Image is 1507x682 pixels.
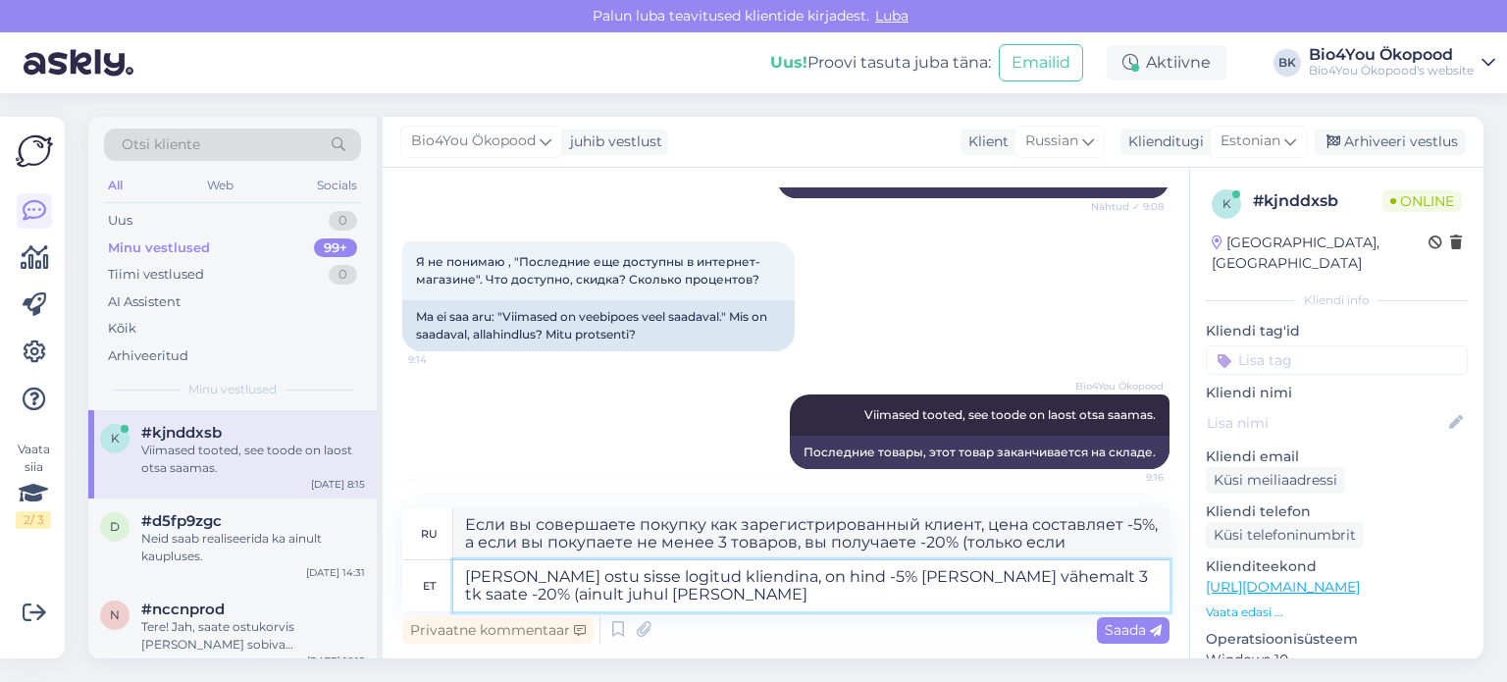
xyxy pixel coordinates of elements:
div: # kjnddxsb [1253,189,1382,213]
div: Proovi tasuta juba täna: [770,51,991,75]
div: Bio4You Ökopood's website [1309,63,1474,79]
div: Minu vestlused [108,238,210,258]
p: Kliendi telefon [1206,501,1468,522]
div: 0 [329,265,357,285]
div: Arhiveeri vestlus [1315,129,1466,155]
div: Privaatne kommentaar [402,617,594,644]
div: Küsi meiliaadressi [1206,467,1345,494]
b: Uus! [770,53,807,72]
span: n [110,607,120,622]
div: ru [421,517,438,551]
div: et [423,569,436,603]
span: Estonian [1221,131,1280,152]
input: Lisa tag [1206,345,1468,375]
div: [DATE] 16:15 [307,654,365,668]
img: Askly Logo [16,132,53,170]
span: Luba [869,7,914,25]
div: Web [203,173,237,198]
div: 2 / 3 [16,511,51,529]
div: Tere! Jah, saate ostukorvis [PERSON_NAME] sobiva pakiautomaadi. [141,618,365,654]
div: Viimased tooted, see toode on laost otsa saamas. [141,442,365,477]
div: Bio4You Ökopood [1309,47,1474,63]
span: #d5fp9zgc [141,512,222,530]
a: [URL][DOMAIN_NAME] [1206,578,1360,596]
span: Saada [1105,621,1162,639]
div: Arhiveeritud [108,346,188,366]
span: Otsi kliente [122,134,200,155]
span: 9:16 [1090,470,1164,485]
span: Я не понимаю , "Последние еще доступны в интернет-магазине". Что доступно, скидка? Сколько процен... [416,254,760,287]
div: [GEOGRAPHIC_DATA], [GEOGRAPHIC_DATA] [1212,233,1429,274]
div: [DATE] 8:15 [311,477,365,492]
div: Küsi telefoninumbrit [1206,522,1364,549]
span: Online [1382,190,1462,212]
div: All [104,173,127,198]
div: Tiimi vestlused [108,265,204,285]
div: [DATE] 14:31 [306,565,365,580]
div: Ma ei saa aru: "Viimased on veebipoes veel saadaval." Mis on saadaval, allahindlus? Mitu protsenti? [402,300,795,351]
span: d [110,519,120,534]
span: Viimased tooted, see toode on laost otsa saamas. [864,407,1156,422]
div: Uus [108,211,132,231]
span: #kjnddxsb [141,424,222,442]
p: Kliendi tag'id [1206,321,1468,341]
div: Kliendi info [1206,291,1468,309]
p: Klienditeekond [1206,556,1468,577]
div: 99+ [314,238,357,258]
button: Emailid [999,44,1083,81]
div: Kõik [108,319,136,339]
div: Klient [961,131,1009,152]
span: #nccnprod [141,601,225,618]
span: Bio4You Ökopood [1075,379,1164,393]
div: Klienditugi [1120,131,1204,152]
input: Lisa nimi [1207,412,1445,434]
div: Vaata siia [16,441,51,529]
div: Последние товары, этот товар заканчивается на складе. [790,436,1169,469]
p: Kliendi nimi [1206,383,1468,403]
span: 9:14 [408,352,482,367]
span: Minu vestlused [188,381,277,398]
div: Neid saab realiseerida ka ainult kaupluses. [141,530,365,565]
div: Aktiivne [1107,45,1226,80]
span: Bio4You Ökopood [411,131,536,152]
div: AI Assistent [108,292,181,312]
div: juhib vestlust [562,131,662,152]
p: Vaata edasi ... [1206,603,1468,621]
div: 0 [329,211,357,231]
p: Operatsioonisüsteem [1206,629,1468,650]
span: k [1222,196,1231,211]
div: BK [1273,49,1301,77]
span: Russian [1025,131,1078,152]
textarea: Если вы совершаете покупку как зарегистрированный клиент, цена составляет -5%, а если вы покупает... [453,508,1169,559]
div: Socials [313,173,361,198]
span: Nähtud ✓ 9:08 [1090,199,1164,214]
span: k [111,431,120,446]
textarea: [PERSON_NAME] ostu sisse logitud kliendina, on hind -5% [PERSON_NAME] vähemalt 3 tk saate -20% (a... [453,560,1169,611]
p: Kliendi email [1206,446,1468,467]
a: Bio4You ÖkopoodBio4You Ökopood's website [1309,47,1495,79]
p: Windows 10 [1206,650,1468,670]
